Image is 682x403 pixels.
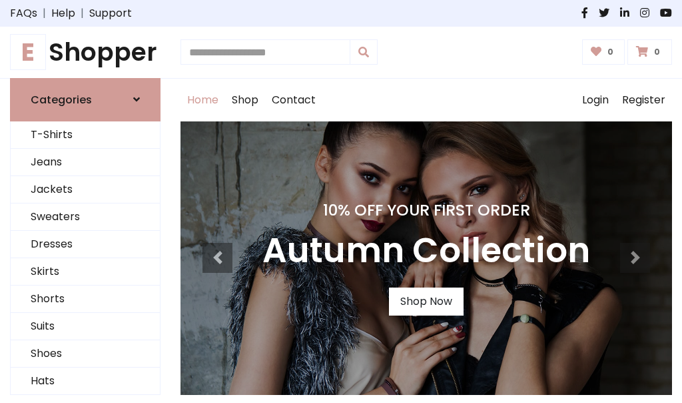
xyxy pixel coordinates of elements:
[10,34,46,70] span: E
[604,46,617,58] span: 0
[75,5,89,21] span: |
[11,204,160,231] a: Sweaters
[11,286,160,313] a: Shorts
[31,93,92,106] h6: Categories
[627,39,672,65] a: 0
[262,201,590,220] h4: 10% Off Your First Order
[265,79,322,121] a: Contact
[11,121,160,149] a: T-Shirts
[89,5,132,21] a: Support
[11,313,160,340] a: Suits
[37,5,51,21] span: |
[180,79,225,121] a: Home
[225,79,265,121] a: Shop
[582,39,625,65] a: 0
[389,288,464,316] a: Shop Now
[10,37,161,67] a: EShopper
[10,37,161,67] h1: Shopper
[11,258,160,286] a: Skirts
[11,231,160,258] a: Dresses
[615,79,672,121] a: Register
[11,340,160,368] a: Shoes
[11,176,160,204] a: Jackets
[10,5,37,21] a: FAQs
[575,79,615,121] a: Login
[651,46,663,58] span: 0
[51,5,75,21] a: Help
[10,78,161,121] a: Categories
[262,230,590,272] h3: Autumn Collection
[11,368,160,395] a: Hats
[11,149,160,176] a: Jeans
